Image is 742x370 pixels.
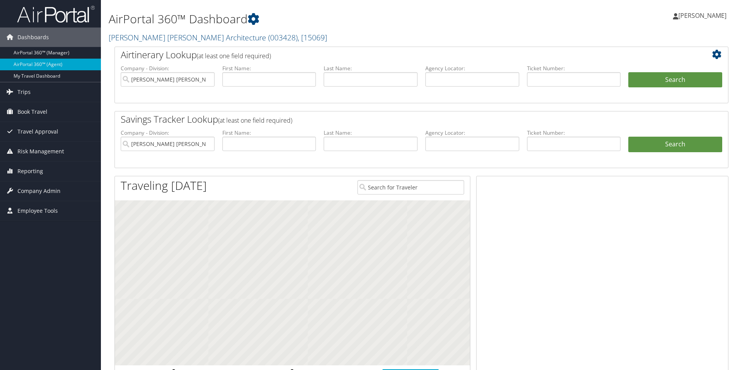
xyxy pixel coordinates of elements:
label: Agency Locator: [425,64,519,72]
span: Book Travel [17,102,47,122]
h1: Traveling [DATE] [121,177,207,194]
a: [PERSON_NAME] [673,4,734,27]
h2: Airtinerary Lookup [121,48,671,61]
span: Company Admin [17,181,61,201]
span: Risk Management [17,142,64,161]
input: Search for Traveler [357,180,464,195]
input: search accounts [121,137,215,151]
span: Trips [17,82,31,102]
span: Dashboards [17,28,49,47]
span: (at least one field required) [197,52,271,60]
span: ( 003428 ) [268,32,298,43]
label: Company - Division: [121,129,215,137]
h2: Savings Tracker Lookup [121,113,671,126]
label: Agency Locator: [425,129,519,137]
span: [PERSON_NAME] [678,11,726,20]
button: Search [628,72,722,88]
span: Employee Tools [17,201,58,221]
img: airportal-logo.png [17,5,95,23]
a: [PERSON_NAME] [PERSON_NAME] Architecture [109,32,327,43]
label: Ticket Number: [527,129,621,137]
label: Company - Division: [121,64,215,72]
span: Travel Approval [17,122,58,141]
span: Reporting [17,162,43,181]
a: Search [628,137,722,152]
label: First Name: [222,129,316,137]
span: (at least one field required) [218,116,292,125]
h1: AirPortal 360™ Dashboard [109,11,526,27]
label: First Name: [222,64,316,72]
label: Last Name: [324,129,418,137]
span: , [ 15069 ] [298,32,327,43]
label: Last Name: [324,64,418,72]
label: Ticket Number: [527,64,621,72]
